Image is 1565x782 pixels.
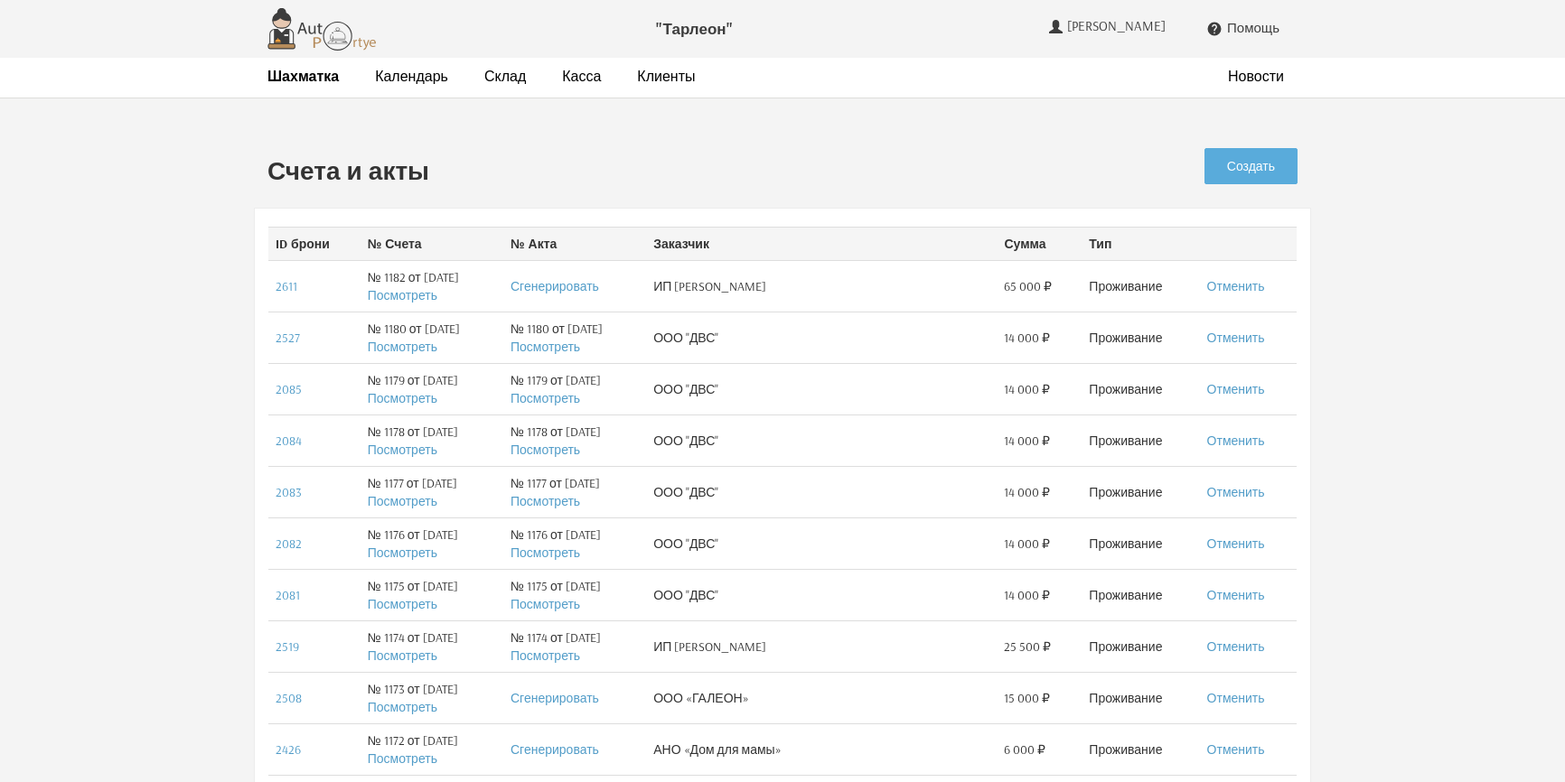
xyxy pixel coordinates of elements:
[361,363,503,414] td: № 1179 от [DATE]
[1004,689,1050,707] span: 15 000 ₽
[511,493,580,509] a: Посмотреть
[511,339,580,355] a: Посмотреть
[368,390,437,406] a: Посмотреть
[268,227,361,260] th: ID брони
[503,363,646,414] td: № 1179 от [DATE]
[276,278,297,294] a: 2611
[511,741,599,758] a: Сгенерировать
[368,647,437,664] a: Посмотреть
[267,157,1034,185] h2: Счета и акты
[1082,260,1199,312] td: Проживание
[1082,312,1199,363] td: Проживание
[1082,672,1199,723] td: Проживание
[646,517,997,569] td: ООО "ДВС"
[1207,278,1265,294] a: Отменить
[511,647,580,664] a: Посмотреть
[368,750,437,767] a: Посмотреть
[276,638,299,655] a: 2519
[276,433,302,449] a: 2084
[511,545,580,561] a: Посмотреть
[1207,638,1265,655] a: Отменить
[503,620,646,672] td: № 1174 от [DATE]
[1207,690,1265,706] a: Отменить
[1004,638,1051,656] span: 25 500 ₽
[276,484,302,500] a: 2083
[1207,741,1265,758] a: Отменить
[637,67,695,86] a: Клиенты
[1004,535,1050,553] span: 14 000 ₽
[276,741,301,758] a: 2426
[503,414,646,466] td: № 1178 от [DATE]
[276,330,300,346] a: 2527
[503,569,646,620] td: № 1175 от [DATE]
[368,596,437,612] a: Посмотреть
[361,517,503,569] td: № 1176 от [DATE]
[361,466,503,517] td: № 1177 от [DATE]
[1207,330,1265,346] a: Отменить
[1082,466,1199,517] td: Проживание
[646,569,997,620] td: ООО "ДВС"
[646,672,997,723] td: ООО «ГАЛЕОН»
[368,287,437,303] a: Посмотреть
[1204,148,1298,184] a: Создать
[361,569,503,620] td: № 1175 от [DATE]
[503,312,646,363] td: № 1180 от [DATE]
[375,67,448,86] a: Календарь
[503,517,646,569] td: № 1176 от [DATE]
[1207,587,1265,603] a: Отменить
[361,672,503,723] td: № 1173 от [DATE]
[1004,740,1045,759] span: 6 000 ₽
[511,278,599,294] a: Сгенерировать
[276,690,302,706] a: 2508
[1082,227,1199,260] th: Тип
[267,67,339,85] strong: Шахматка
[361,227,503,260] th: № Счета
[1067,18,1170,34] span: [PERSON_NAME]
[646,363,997,414] td: ООО "ДВС"
[361,620,503,672] td: № 1174 от [DATE]
[1227,20,1279,36] span: Помощь
[1004,329,1050,347] span: 14 000 ₽
[511,442,580,458] a: Посмотреть
[1004,483,1050,501] span: 14 000 ₽
[562,67,601,86] a: Касса
[646,260,997,312] td: ИП [PERSON_NAME]
[361,260,503,312] td: № 1182 от [DATE]
[646,723,997,775] td: АНО «Дом для мамы»
[1004,432,1050,450] span: 14 000 ₽
[511,690,599,706] a: Сгенерировать
[1004,277,1052,295] span: 65 000 ₽
[646,620,997,672] td: ИП [PERSON_NAME]
[1082,517,1199,569] td: Проживание
[1082,620,1199,672] td: Проживание
[276,535,302,552] a: 2082
[1082,723,1199,775] td: Проживание
[361,414,503,466] td: № 1178 от [DATE]
[361,312,503,363] td: № 1180 от [DATE]
[503,227,646,260] th: № Акта
[1082,363,1199,414] td: Проживание
[1207,433,1265,449] a: Отменить
[511,390,580,406] a: Посмотреть
[1206,21,1223,37] i: 
[511,596,580,612] a: Посмотреть
[368,442,437,458] a: Посмотреть
[1082,569,1199,620] td: Проживание
[368,493,437,509] a: Посмотреть
[646,466,997,517] td: ООО "ДВС"
[1004,586,1050,604] span: 14 000 ₽
[368,699,437,715] a: Посмотреть
[267,67,339,86] a: Шахматка
[646,312,997,363] td: ООО "ДВС"
[368,545,437,561] a: Посмотреть
[1082,414,1199,466] td: Проживание
[276,381,302,397] a: 2085
[1207,535,1265,552] a: Отменить
[361,723,503,775] td: № 1172 от [DATE]
[1207,381,1265,397] a: Отменить
[1004,380,1050,398] span: 14 000 ₽
[1228,67,1284,86] a: Новости
[646,227,997,260] th: Заказчик
[368,339,437,355] a: Посмотреть
[276,587,300,603] a: 2081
